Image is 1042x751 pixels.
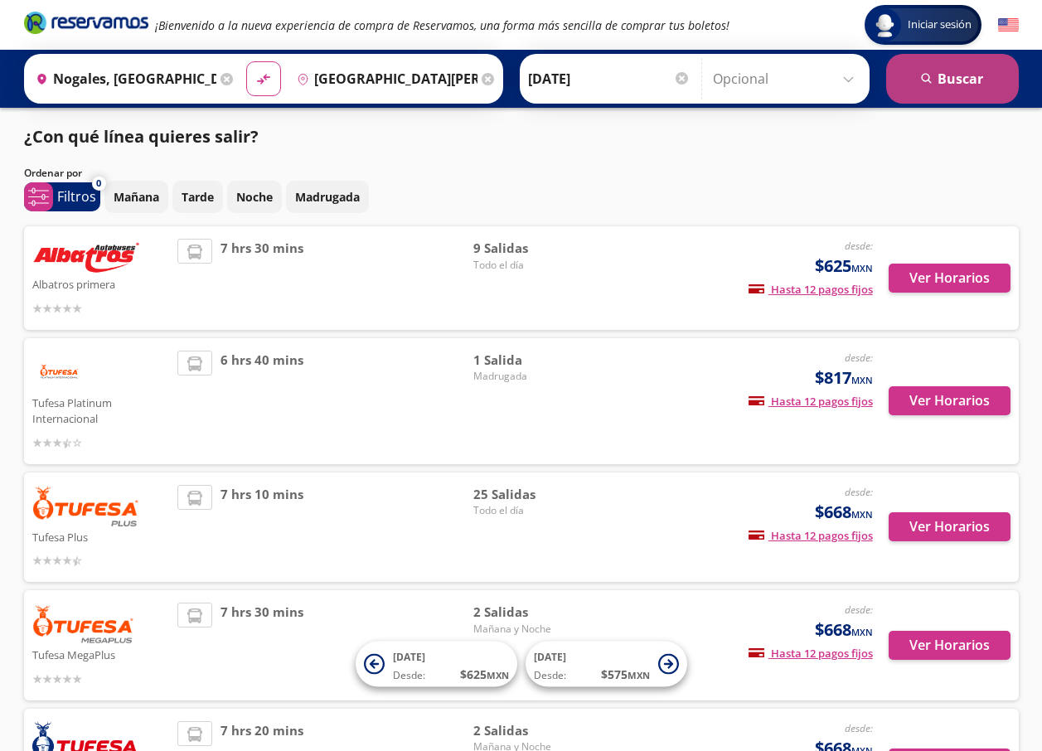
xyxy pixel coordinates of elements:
span: Hasta 12 pagos fijos [749,528,873,543]
p: Filtros [57,187,96,206]
span: 25 Salidas [473,485,589,504]
p: Madrugada [295,188,360,206]
p: Mañana [114,188,159,206]
small: MXN [851,508,873,521]
p: Tufesa Platinum Internacional [32,392,170,428]
button: Ver Horarios [889,264,1010,293]
span: 7 hrs 10 mins [221,485,303,570]
img: Albatros primera [32,239,140,274]
small: MXN [628,669,650,681]
p: ¿Con qué línea quieres salir? [24,124,259,149]
span: $668 [815,500,873,525]
span: $817 [815,366,873,390]
button: 0Filtros [24,182,100,211]
p: Tufesa MegaPlus [32,644,170,664]
small: MXN [487,669,509,681]
em: desde: [845,603,873,617]
span: [DATE] [534,650,566,664]
button: Tarde [172,181,223,213]
button: Ver Horarios [889,386,1010,415]
button: Noche [227,181,282,213]
small: MXN [851,262,873,274]
span: $668 [815,618,873,642]
span: Hasta 12 pagos fijos [749,646,873,661]
button: Ver Horarios [889,631,1010,660]
input: Elegir Fecha [528,58,691,99]
img: Tufesa Platinum Internacional [32,351,86,392]
small: MXN [851,374,873,386]
span: 1 Salida [473,351,589,370]
input: Buscar Origen [29,58,216,99]
span: Madrugada [473,369,589,384]
em: ¡Bienvenido a la nueva experiencia de compra de Reservamos, una forma más sencilla de comprar tus... [155,17,729,33]
span: Hasta 12 pagos fijos [749,394,873,409]
span: 2 Salidas [473,721,589,740]
button: Mañana [104,181,168,213]
p: Ordenar por [24,166,82,181]
button: [DATE]Desde:$625MXN [356,642,517,687]
em: desde: [845,239,873,253]
em: desde: [845,351,873,365]
span: 2 Salidas [473,603,589,622]
span: $625 [815,254,873,279]
em: desde: [845,485,873,499]
span: Desde: [393,668,425,683]
button: Ver Horarios [889,512,1010,541]
span: Desde: [534,668,566,683]
p: Noche [236,188,273,206]
i: Brand Logo [24,10,148,35]
span: [DATE] [393,650,425,664]
input: Buscar Destino [290,58,477,99]
a: Brand Logo [24,10,148,40]
span: $ 625 [460,666,509,683]
span: Todo el día [473,503,589,518]
span: 6 hrs 40 mins [221,351,303,452]
button: [DATE]Desde:$575MXN [526,642,687,687]
button: Madrugada [286,181,369,213]
span: Hasta 12 pagos fijos [749,282,873,297]
span: Iniciar sesión [901,17,978,33]
span: 7 hrs 30 mins [221,239,303,317]
p: Albatros primera [32,274,170,293]
p: Tufesa Plus [32,526,170,546]
img: Tufesa Plus [32,485,140,526]
p: Tarde [182,188,214,206]
button: English [998,15,1019,36]
span: Mañana y Noche [473,622,589,637]
span: $ 575 [601,666,650,683]
em: desde: [845,721,873,735]
img: Tufesa MegaPlus [32,603,135,644]
span: 0 [96,177,101,191]
span: Todo el día [473,258,589,273]
small: MXN [851,626,873,638]
span: 9 Salidas [473,239,589,258]
input: Opcional [713,58,861,99]
button: Buscar [886,54,1019,104]
span: 7 hrs 30 mins [221,603,303,688]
